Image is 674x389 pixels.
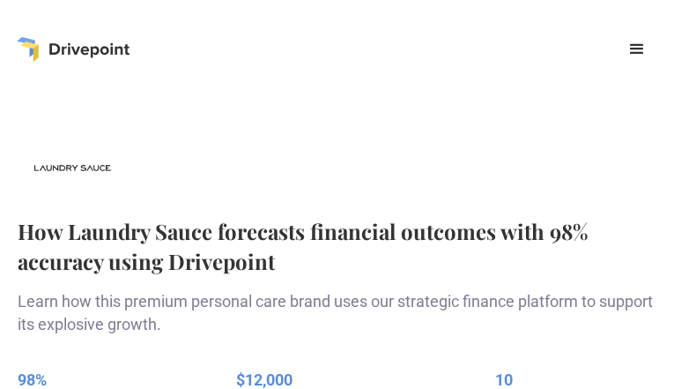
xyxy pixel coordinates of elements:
[616,28,658,71] div: menu
[18,217,656,276] h1: How Laundry Sauce forecasts financial outcomes with 98% accuracy using Drivepoint
[17,37,130,62] a: home
[18,290,656,334] p: Learn how this premium personal care brand uses our strategic finance platform to support its exp...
